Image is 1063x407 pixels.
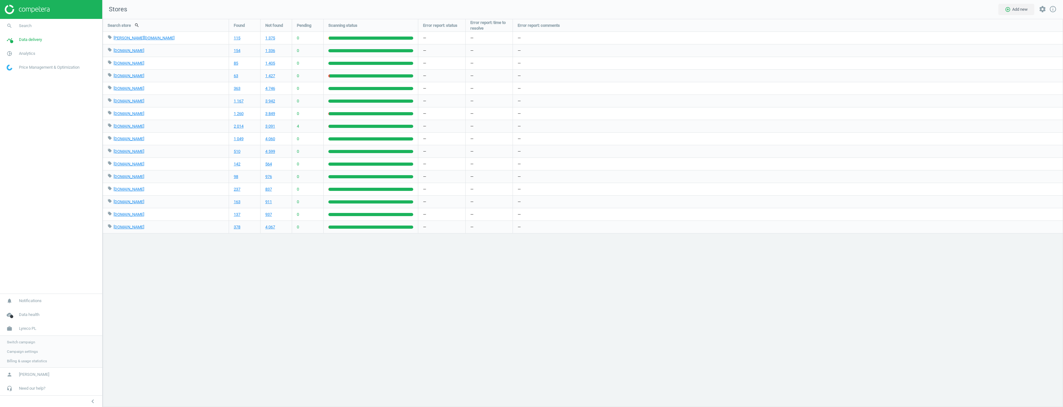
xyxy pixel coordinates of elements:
div: — [418,208,465,221]
div: — [513,70,1063,82]
span: Search [19,23,32,29]
a: 3 942 [265,98,275,104]
a: [DOMAIN_NAME] [114,212,144,217]
i: headset_mic [3,382,15,394]
button: settings [1036,3,1049,16]
span: 0 [297,48,299,54]
a: [DOMAIN_NAME] [114,225,144,229]
span: Error report: comments [518,23,560,28]
a: 137 [234,212,240,217]
span: — [470,224,473,230]
span: Scanning status [328,23,357,28]
span: — [470,199,473,205]
button: add_circle_outlineAdd new [998,4,1034,15]
div: — [513,32,1063,44]
a: 142 [234,161,240,167]
a: 363 [234,86,240,91]
span: Pending [297,23,311,28]
span: Analytics [19,51,35,56]
a: [DOMAIN_NAME] [114,199,144,204]
i: pie_chart_outlined [3,48,15,60]
span: 0 [297,60,299,66]
span: Error report: status [423,23,457,28]
i: local_offer [108,60,112,65]
a: 237 [234,186,240,192]
i: local_offer [108,123,112,128]
span: — [470,212,473,217]
span: Data delivery [19,37,42,43]
i: local_offer [108,98,112,102]
a: [DOMAIN_NAME] [114,174,144,179]
span: 4 [297,123,299,129]
a: info_outline [1049,5,1057,14]
a: 85 [234,60,238,66]
span: Campaign settings [7,349,38,354]
span: 0 [297,174,299,180]
i: person [3,369,15,381]
a: 378 [234,224,240,230]
div: — [418,44,465,57]
span: Data health [19,312,39,318]
span: Notifications [19,298,42,304]
a: 1 427 [265,73,275,79]
a: 1 375 [265,35,275,41]
div: — [418,133,465,145]
span: — [470,98,473,104]
i: chevron_left [89,398,97,405]
a: 1 049 [234,136,244,142]
a: 937 [265,212,272,217]
span: 0 [297,186,299,192]
span: — [470,149,473,154]
span: 0 [297,136,299,142]
i: search [3,20,15,32]
span: 0 [297,224,299,230]
i: local_offer [108,174,112,178]
div: — [418,183,465,195]
span: 0 [297,86,299,91]
div: — [418,95,465,107]
a: 510 [234,149,240,154]
span: 0 [297,35,299,41]
span: 0 [297,73,299,79]
a: 163 [234,199,240,205]
span: Found [234,23,245,28]
a: 911 [265,199,272,205]
div: — [418,158,465,170]
i: notifications [3,295,15,307]
span: 0 [297,111,299,117]
i: local_offer [108,186,112,191]
div: — [513,145,1063,158]
div: — [418,170,465,183]
div: — [513,57,1063,69]
button: search [131,20,143,31]
img: wGWNvw8QSZomAAAAABJRU5ErkJggg== [7,65,12,71]
span: — [470,174,473,180]
i: local_offer [108,148,112,153]
span: 0 [297,161,299,167]
a: 98 [234,174,238,180]
a: 4 060 [265,136,275,142]
span: — [470,35,473,41]
i: settings [1039,5,1046,13]
div: — [513,221,1063,233]
i: local_offer [108,85,112,90]
i: local_offer [108,48,112,52]
a: [DOMAIN_NAME] [114,136,144,141]
div: — [513,44,1063,57]
span: Not found [265,23,283,28]
i: cloud_done [3,309,15,321]
div: — [513,82,1063,95]
i: local_offer [108,136,112,140]
span: — [470,111,473,117]
span: Price Management & Optimization [19,65,79,70]
a: 1 336 [265,48,275,54]
span: — [470,86,473,91]
span: — [470,60,473,66]
div: — [418,32,465,44]
span: — [470,48,473,54]
a: [DOMAIN_NAME] [114,99,144,103]
a: [PERSON_NAME][DOMAIN_NAME] [114,36,174,40]
a: [DOMAIN_NAME] [114,73,144,78]
span: [PERSON_NAME] [19,372,49,377]
img: ajHJNr6hYgQAAAAASUVORK5CYII= [5,5,50,14]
